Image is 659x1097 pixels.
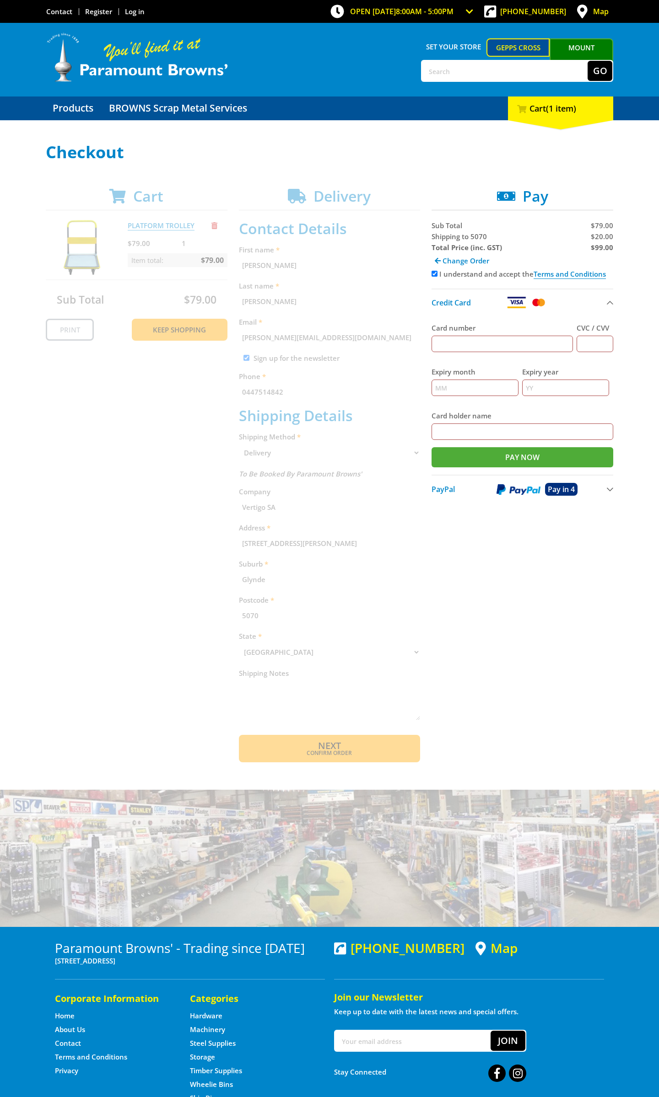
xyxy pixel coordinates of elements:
[334,1006,604,1017] p: Keep up to date with the latest news and special offers.
[591,243,613,252] strong: $99.00
[508,96,613,120] div: Cart
[432,484,455,494] span: PayPal
[421,38,486,55] span: Set your store
[334,991,604,1004] h5: Join our Newsletter
[432,289,613,316] button: Credit Card
[46,32,229,83] img: Paramount Browns'
[534,269,606,279] a: Terms and Conditions
[548,484,575,494] span: Pay in 4
[85,7,112,16] a: Go to the registration page
[522,366,609,377] label: Expiry year
[55,1052,127,1062] a: Go to the Terms and Conditions page
[55,941,325,955] h3: Paramount Browns' - Trading since [DATE]
[432,475,613,503] button: PayPal Pay in 4
[588,61,612,81] button: Go
[591,221,613,230] span: $79.00
[432,380,519,396] input: MM
[125,7,145,16] a: Log in
[530,297,546,308] img: Mastercard
[432,322,573,333] label: Card number
[55,1011,75,1021] a: Go to the Home page
[335,1031,491,1051] input: Your email address
[350,6,454,16] span: OPEN [DATE]
[190,1066,242,1076] a: Go to the Timber Supplies page
[475,941,518,956] a: View a map of Gepps Cross location
[486,38,550,57] a: Gepps Cross
[396,6,454,16] span: 8:00am - 5:00pm
[432,271,438,277] input: Please accept the terms and conditions.
[507,297,527,308] img: Visa
[523,186,548,206] span: Pay
[432,366,519,377] label: Expiry month
[432,298,471,308] span: Credit Card
[190,992,307,1005] h5: Categories
[46,96,100,120] a: Go to the Products page
[491,1031,525,1051] button: Join
[577,322,613,333] label: CVC / CVV
[432,410,613,421] label: Card holder name
[190,1025,225,1034] a: Go to the Machinery page
[550,38,613,73] a: Mount [PERSON_NAME]
[190,1011,222,1021] a: Go to the Hardware page
[522,380,609,396] input: YY
[546,103,576,114] span: (1 item)
[55,955,325,966] p: [STREET_ADDRESS]
[591,232,613,241] span: $20.00
[432,447,613,467] input: Pay Now
[46,143,613,161] h1: Checkout
[439,269,606,279] label: I understand and accept the
[190,1038,236,1048] a: Go to the Steel Supplies page
[443,256,489,265] span: Change Order
[334,941,465,955] div: [PHONE_NUMBER]
[55,992,172,1005] h5: Corporate Information
[422,61,588,81] input: Search
[55,1025,85,1034] a: Go to the About Us page
[46,7,72,16] a: Go to the Contact page
[497,484,540,495] img: PayPal
[102,96,254,120] a: Go to the BROWNS Scrap Metal Services page
[432,243,502,252] strong: Total Price (inc. GST)
[432,253,492,268] a: Change Order
[55,1066,78,1076] a: Go to the Privacy page
[334,1061,526,1083] div: Stay Connected
[432,232,487,241] span: Shipping to 5070
[190,1080,233,1089] a: Go to the Wheelie Bins page
[190,1052,215,1062] a: Go to the Storage page
[55,1038,81,1048] a: Go to the Contact page
[432,221,462,230] span: Sub Total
